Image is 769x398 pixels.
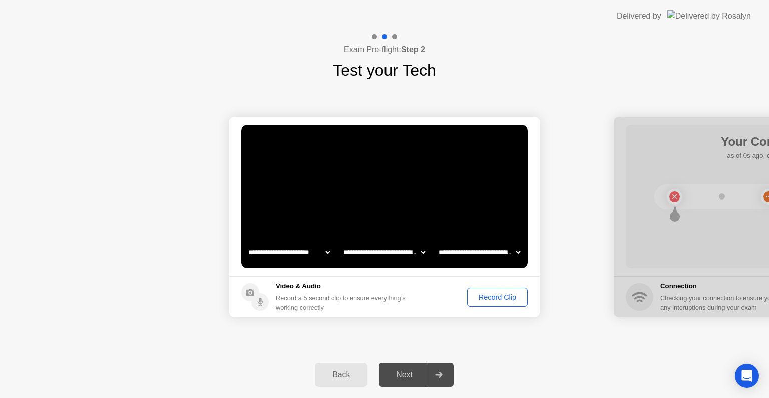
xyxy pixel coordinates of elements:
[467,288,528,307] button: Record Clip
[382,370,427,379] div: Next
[318,370,364,379] div: Back
[333,58,436,82] h1: Test your Tech
[246,242,332,262] select: Available cameras
[315,363,367,387] button: Back
[379,363,454,387] button: Next
[471,293,524,301] div: Record Clip
[437,242,522,262] select: Available microphones
[617,10,661,22] div: Delivered by
[735,364,759,388] div: Open Intercom Messenger
[344,44,425,56] h4: Exam Pre-flight:
[401,45,425,54] b: Step 2
[276,293,410,312] div: Record a 5 second clip to ensure everything’s working correctly
[667,10,751,22] img: Delivered by Rosalyn
[341,242,427,262] select: Available speakers
[276,281,410,291] h5: Video & Audio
